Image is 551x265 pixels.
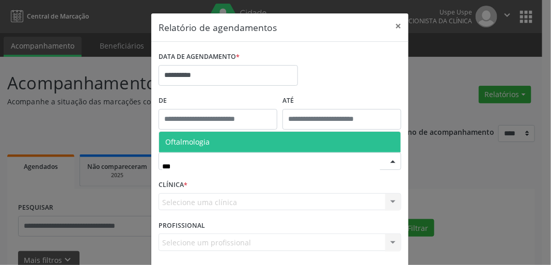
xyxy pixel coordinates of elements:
label: PROFISSIONAL [159,217,205,233]
label: DATA DE AGENDAMENTO [159,49,240,65]
label: ATÉ [282,93,401,109]
span: Oftalmologia [165,137,210,147]
h5: Relatório de agendamentos [159,21,277,34]
label: CLÍNICA [159,177,187,193]
button: Close [388,13,408,39]
label: De [159,93,277,109]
